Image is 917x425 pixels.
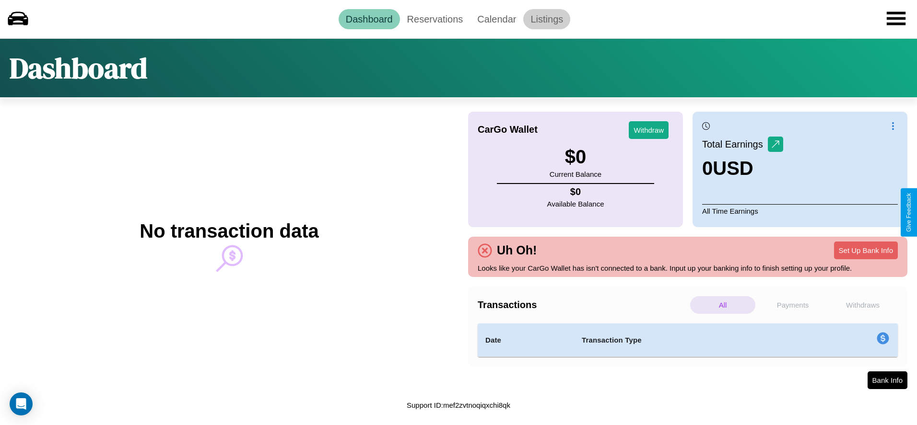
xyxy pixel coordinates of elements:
[582,334,799,346] h4: Transaction Type
[485,334,566,346] h4: Date
[868,371,907,389] button: Bank Info
[702,136,768,153] p: Total Earnings
[492,243,541,257] h4: Uh Oh!
[478,299,688,310] h4: Transactions
[478,124,538,135] h4: CarGo Wallet
[547,186,604,197] h4: $ 0
[905,193,912,232] div: Give Feedback
[407,399,510,412] p: Support ID: mef2zvtnoqiqxchi8qk
[140,220,318,242] h2: No transaction data
[629,121,669,139] button: Withdraw
[478,262,898,275] p: Looks like your CarGo Wallet has isn't connected to a bank. Input up your banking info to finish ...
[523,9,570,29] a: Listings
[470,9,523,29] a: Calendar
[830,296,895,314] p: Withdraws
[702,204,898,218] p: All Time Earnings
[339,9,400,29] a: Dashboard
[10,48,147,88] h1: Dashboard
[10,392,33,415] div: Open Intercom Messenger
[760,296,825,314] p: Payments
[478,323,898,357] table: simple table
[400,9,470,29] a: Reservations
[547,197,604,210] p: Available Balance
[550,146,601,168] h3: $ 0
[690,296,755,314] p: All
[550,168,601,181] p: Current Balance
[834,241,898,259] button: Set Up Bank Info
[702,158,783,179] h3: 0 USD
